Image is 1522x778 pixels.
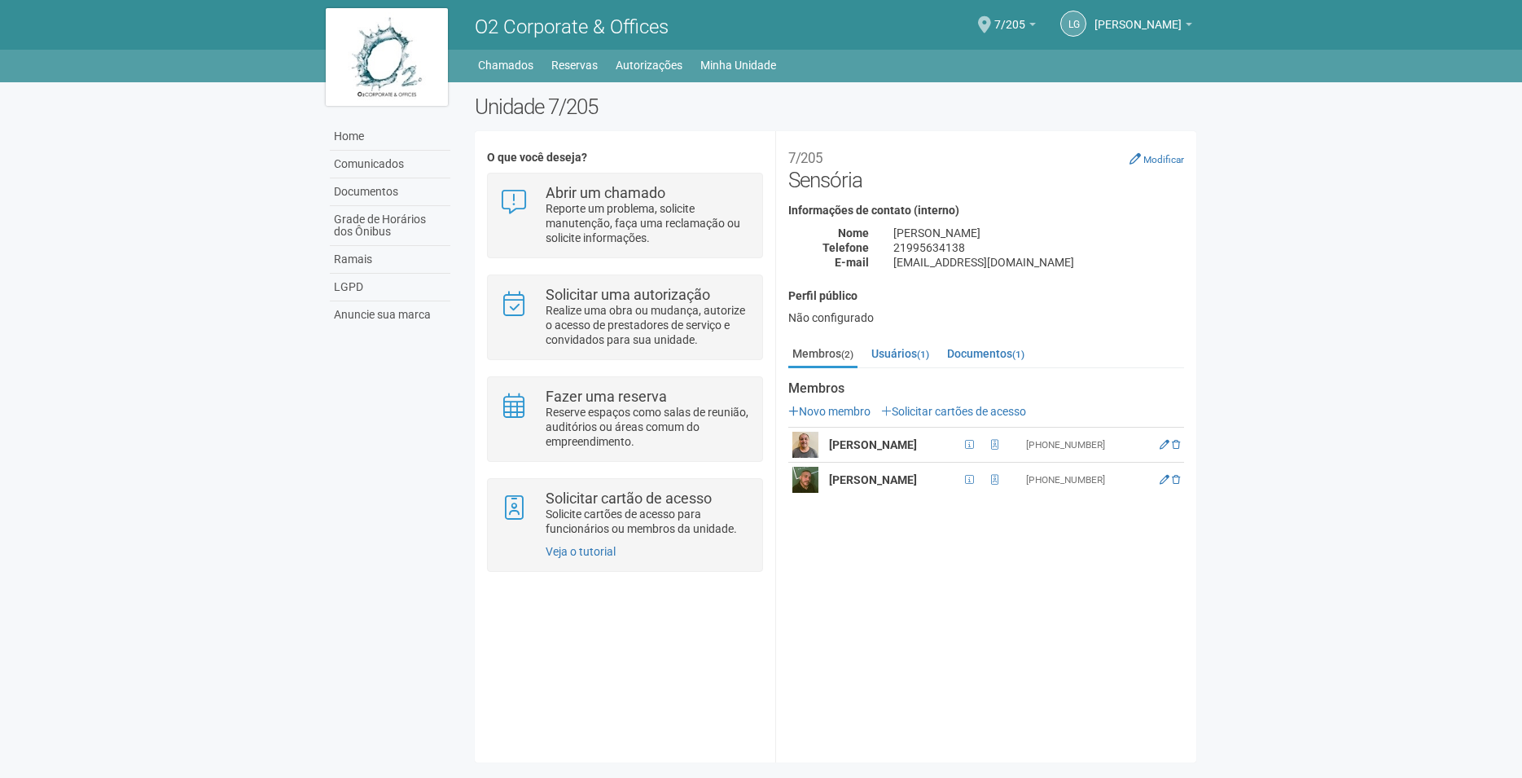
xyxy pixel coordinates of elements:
[500,186,750,245] a: Abrir um chamado Reporte um problema, solicite manutenção, faça uma reclamação ou solicite inform...
[1026,438,1140,452] div: [PHONE_NUMBER]
[1060,11,1086,37] a: LG
[546,490,712,507] strong: Solicitar cartão de acesso
[546,286,710,303] strong: Solicitar uma autorização
[881,240,1196,255] div: 21995634138
[835,256,869,269] strong: E-mail
[1129,152,1184,165] a: Modificar
[500,491,750,536] a: Solicitar cartão de acesso Solicite cartões de acesso para funcionários ou membros da unidade.
[546,201,750,245] p: Reporte um problema, solicite manutenção, faça uma reclamação ou solicite informações.
[551,54,598,77] a: Reservas
[1172,474,1180,486] a: Excluir membro
[788,310,1184,325] div: Não configurado
[326,8,448,106] img: logo.jpg
[546,545,616,558] a: Veja o tutorial
[330,274,450,301] a: LGPD
[616,54,682,77] a: Autorizações
[881,226,1196,240] div: [PERSON_NAME]
[792,432,818,458] img: user.png
[546,388,667,405] strong: Fazer uma reserva
[500,389,750,449] a: Fazer uma reserva Reserve espaços como salas de reunião, auditórios ou áreas comum do empreendime...
[546,303,750,347] p: Realize uma obra ou mudança, autorize o acesso de prestadores de serviço e convidados para sua un...
[475,95,1197,119] h2: Unidade 7/205
[330,123,450,151] a: Home
[500,288,750,347] a: Solicitar uma autorização Realize uma obra ou mudança, autorize o acesso de prestadores de serviç...
[1094,2,1182,31] span: Luiz Guilherme Menezes da Silva
[792,467,818,493] img: user.png
[788,204,1184,217] h4: Informações de contato (interno)
[478,54,533,77] a: Chamados
[1012,349,1024,360] small: (1)
[994,20,1036,33] a: 7/205
[1094,20,1192,33] a: [PERSON_NAME]
[788,290,1184,302] h4: Perfil público
[788,405,871,418] a: Novo membro
[867,341,933,366] a: Usuários(1)
[330,178,450,206] a: Documentos
[838,226,869,240] strong: Nome
[829,473,917,486] strong: [PERSON_NAME]
[994,2,1025,31] span: 7/205
[822,241,869,254] strong: Telefone
[1172,439,1180,451] a: Excluir membro
[1160,474,1169,486] a: Editar membro
[1160,439,1169,451] a: Editar membro
[943,341,1029,366] a: Documentos(1)
[841,349,853,360] small: (2)
[546,507,750,536] p: Solicite cartões de acesso para funcionários ou membros da unidade.
[330,301,450,328] a: Anuncie sua marca
[546,184,665,201] strong: Abrir um chamado
[1143,154,1184,165] small: Modificar
[788,150,822,166] small: 7/205
[788,341,857,368] a: Membros(2)
[330,246,450,274] a: Ramais
[881,405,1026,418] a: Solicitar cartões de acesso
[330,206,450,246] a: Grade de Horários dos Ônibus
[788,381,1184,396] strong: Membros
[829,438,917,451] strong: [PERSON_NAME]
[330,151,450,178] a: Comunicados
[475,15,669,38] span: O2 Corporate & Offices
[881,255,1196,270] div: [EMAIL_ADDRESS][DOMAIN_NAME]
[788,143,1184,192] h2: Sensória
[917,349,929,360] small: (1)
[1026,473,1140,487] div: [PHONE_NUMBER]
[700,54,776,77] a: Minha Unidade
[546,405,750,449] p: Reserve espaços como salas de reunião, auditórios ou áreas comum do empreendimento.
[487,152,763,164] h4: O que você deseja?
